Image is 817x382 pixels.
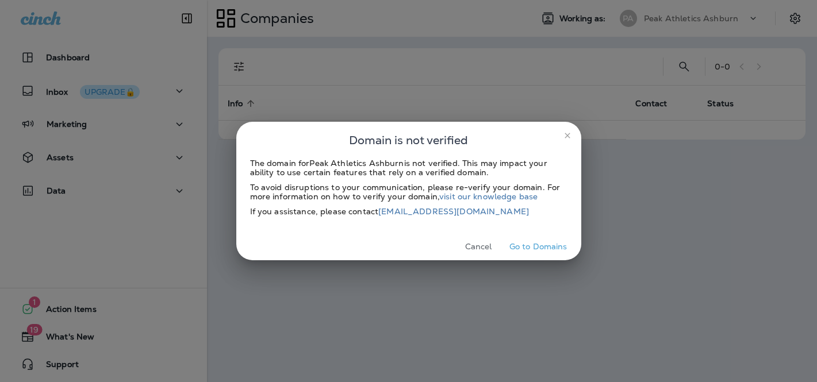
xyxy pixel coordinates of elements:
button: close [558,126,577,145]
button: Cancel [457,238,500,256]
div: The domain for Peak Athletics Ashburn is not verified. This may impact your ability to use certai... [250,159,567,177]
a: [EMAIL_ADDRESS][DOMAIN_NAME] [378,206,529,217]
div: If you assistance, please contact [250,207,567,216]
div: To avoid disruptions to your communication, please re-verify your domain. For more information on... [250,183,567,201]
a: visit our knowledge base [439,191,538,202]
span: Domain is not verified [349,131,468,149]
button: Go to Domains [505,238,572,256]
